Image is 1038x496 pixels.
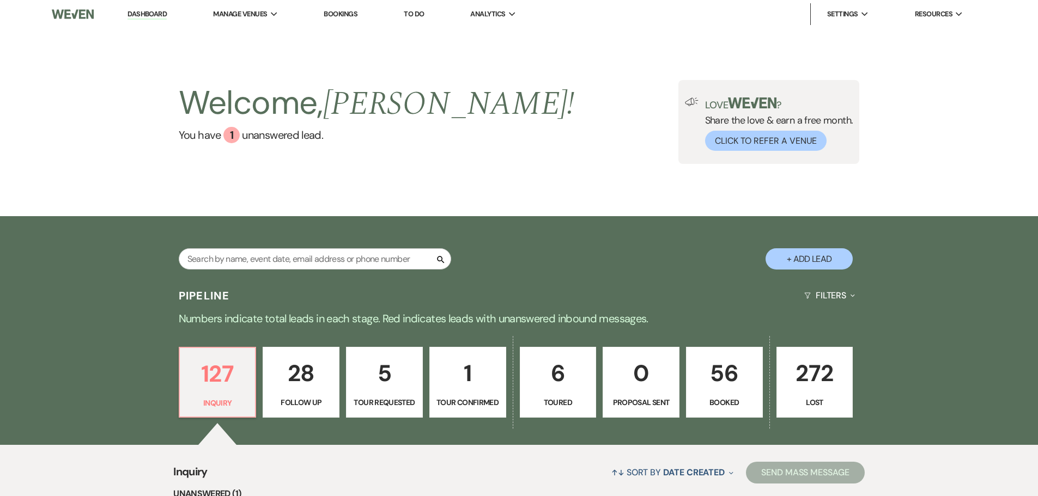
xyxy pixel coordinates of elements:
[915,9,952,20] span: Resources
[610,396,672,408] p: Proposal Sent
[611,467,624,478] span: ↑↓
[827,9,858,20] span: Settings
[728,97,776,108] img: weven-logo-green.svg
[404,9,424,19] a: To Do
[429,347,506,418] a: 1Tour Confirmed
[186,356,249,392] p: 127
[699,97,853,151] div: Share the love & earn a free month.
[323,79,575,129] span: [PERSON_NAME] !
[179,347,257,418] a: 127Inquiry
[693,355,756,391] p: 56
[746,462,865,483] button: Send Mass Message
[353,355,416,391] p: 5
[766,248,853,270] button: + Add Lead
[603,347,679,418] a: 0Proposal Sent
[685,97,699,106] img: loud-speaker-illustration.svg
[179,80,575,127] h2: Welcome,
[610,355,672,391] p: 0
[128,9,167,20] a: Dashboard
[705,131,827,151] button: Click to Refer a Venue
[353,396,416,408] p: Tour Requested
[223,127,240,143] div: 1
[213,9,267,20] span: Manage Venues
[520,347,597,418] a: 6Toured
[127,310,912,327] p: Numbers indicate total leads in each stage. Red indicates leads with unanswered inbound messages.
[686,347,763,418] a: 56Booked
[663,467,725,478] span: Date Created
[270,355,332,391] p: 28
[346,347,423,418] a: 5Tour Requested
[324,9,357,19] a: Bookings
[776,347,853,418] a: 272Lost
[186,397,249,409] p: Inquiry
[693,396,756,408] p: Booked
[436,355,499,391] p: 1
[173,463,208,487] span: Inquiry
[527,355,590,391] p: 6
[179,288,230,303] h3: Pipeline
[470,9,505,20] span: Analytics
[784,355,846,391] p: 272
[607,458,738,487] button: Sort By Date Created
[179,127,575,143] a: You have 1 unanswered lead.
[436,396,499,408] p: Tour Confirmed
[527,396,590,408] p: Toured
[270,396,332,408] p: Follow Up
[784,396,846,408] p: Lost
[263,347,339,418] a: 28Follow Up
[179,248,451,270] input: Search by name, event date, email address or phone number
[800,281,859,310] button: Filters
[52,3,93,26] img: Weven Logo
[705,97,853,110] p: Love ?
